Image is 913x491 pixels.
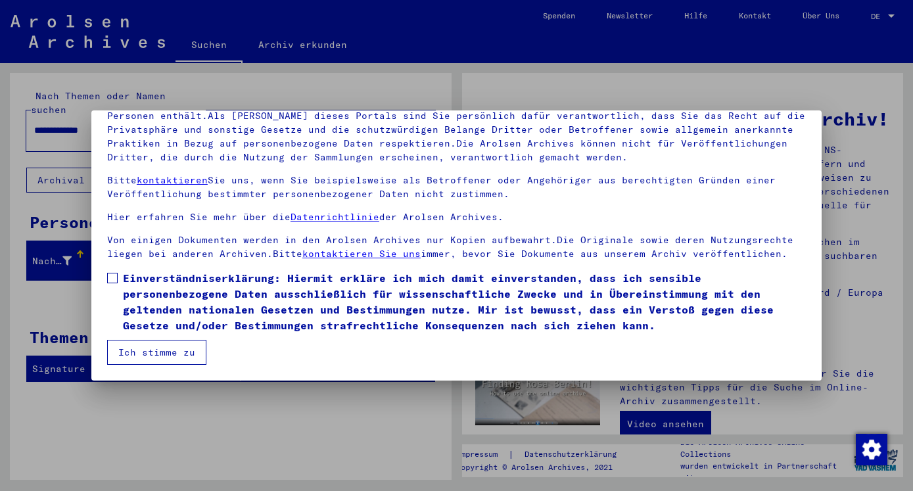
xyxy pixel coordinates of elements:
button: Ich stimme zu [107,340,206,365]
a: Datenrichtlinie [291,211,379,223]
p: Von einigen Dokumenten werden in den Arolsen Archives nur Kopien aufbewahrt.Die Originale sowie d... [107,233,806,261]
p: Bitte Sie uns, wenn Sie beispielsweise als Betroffener oder Angehöriger aus berechtigten Gründen ... [107,174,806,201]
a: kontaktieren Sie uns [302,248,421,260]
span: Einverständniserklärung: Hiermit erkläre ich mich damit einverstanden, dass ich sensible personen... [123,270,806,333]
p: Bitte beachten Sie, dass dieses Portal über NS - Verfolgte sensible Daten zu identifizierten oder... [107,95,806,164]
img: Change consent [856,434,887,465]
p: Hier erfahren Sie mehr über die der Arolsen Archives. [107,210,806,224]
a: kontaktieren [137,174,208,186]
